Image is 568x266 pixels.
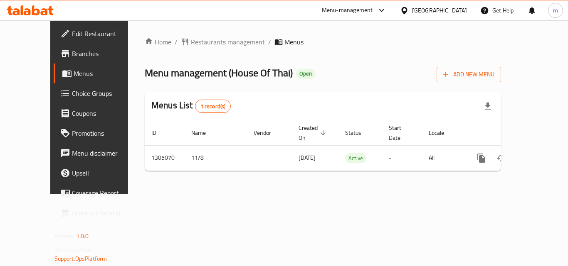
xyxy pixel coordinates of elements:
span: Open [296,70,315,77]
h2: Menus List [151,99,231,113]
a: Choice Groups [54,83,145,103]
span: Active [345,154,366,163]
div: Export file [478,96,498,116]
td: 11/8 [185,145,247,171]
span: Coupons [72,108,138,118]
span: Branches [72,49,138,59]
td: - [382,145,422,171]
span: Locale [429,128,455,138]
a: Grocery Checklist [54,203,145,223]
a: Menus [54,63,145,83]
a: Support.OpsPlatform [54,253,107,264]
span: 1.0.0 [76,231,89,242]
span: 1 record(s) [195,102,231,110]
span: Upsell [72,168,138,178]
button: Add New Menu [437,67,501,82]
span: [DATE] [299,152,316,163]
a: Home [145,37,171,47]
span: Version: [54,231,75,242]
span: Restaurants management [191,37,265,47]
span: Coverage Report [72,188,138,198]
span: Get support on: [54,245,93,256]
a: Coupons [54,103,145,123]
td: All [422,145,465,171]
span: m [553,6,558,15]
div: Menu-management [322,5,373,15]
div: Active [345,153,366,163]
span: Vendor [254,128,282,138]
span: Edit Restaurant [72,29,138,39]
table: enhanced table [145,120,558,171]
span: Status [345,128,372,138]
span: Grocery Checklist [72,208,138,218]
a: Restaurants management [181,37,265,47]
a: Branches [54,44,145,63]
div: [GEOGRAPHIC_DATA] [412,6,467,15]
span: Add New Menu [443,69,494,80]
span: Menus [74,68,138,78]
span: Menu management ( House Of Thai ) [145,63,293,82]
span: Name [191,128,217,138]
a: Menu disclaimer [54,143,145,163]
span: Promotions [72,128,138,138]
span: Menu disclaimer [72,148,138,158]
span: Created On [299,123,328,143]
span: ID [151,128,167,138]
span: Choice Groups [72,88,138,98]
a: Promotions [54,123,145,143]
button: more [472,148,491,168]
li: / [268,37,271,47]
td: 1305070 [145,145,185,171]
div: Open [296,69,315,79]
th: Actions [465,120,558,146]
span: Menus [284,37,304,47]
li: / [175,37,178,47]
a: Upsell [54,163,145,183]
a: Edit Restaurant [54,24,145,44]
span: Start Date [389,123,412,143]
div: Total records count [195,100,231,113]
a: Coverage Report [54,183,145,203]
nav: breadcrumb [145,37,501,47]
button: Change Status [491,148,511,168]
